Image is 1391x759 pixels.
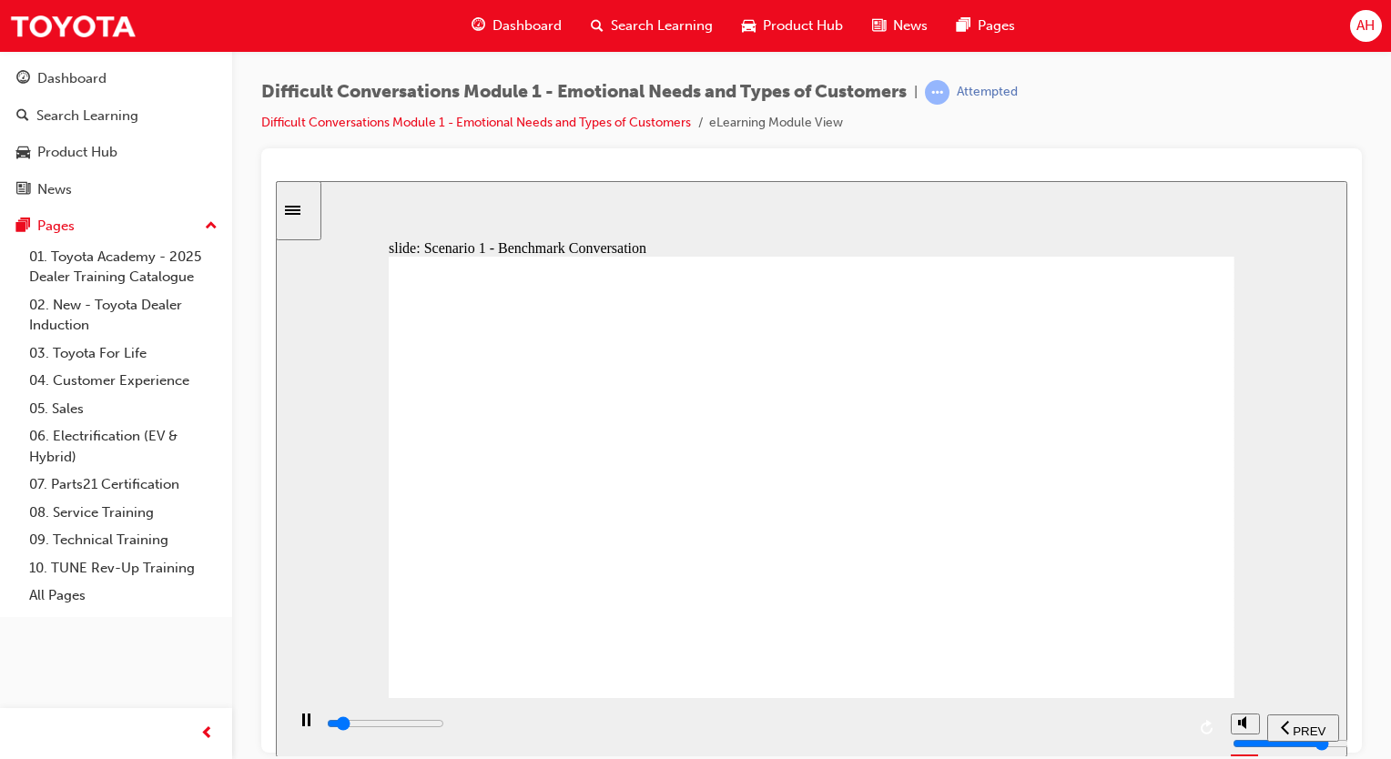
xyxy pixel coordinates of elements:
span: News [893,15,928,36]
a: 04. Customer Experience [22,367,225,395]
button: play/pause [9,531,40,562]
span: PREV [1017,543,1050,557]
button: DashboardSearch LearningProduct HubNews [7,58,225,209]
div: misc controls [955,517,982,576]
span: news-icon [16,182,30,198]
a: 10. TUNE Rev-Up Training [22,554,225,582]
span: Dashboard [492,15,562,36]
a: news-iconNews [858,7,942,45]
span: car-icon [16,145,30,161]
div: Dashboard [37,68,107,89]
span: search-icon [591,15,604,37]
a: Dashboard [7,62,225,96]
a: 06. Electrification (EV & Hybrid) [22,422,225,471]
span: prev-icon [200,723,214,745]
a: 09. Technical Training [22,526,225,554]
span: Pages [978,15,1015,36]
button: volume [955,532,984,553]
span: | [914,82,918,103]
span: learningRecordVerb_ATTEMPT-icon [925,80,949,105]
a: All Pages [22,582,225,610]
a: Search Learning [7,99,225,133]
button: Pages [7,209,225,243]
li: eLearning Module View [709,113,843,134]
span: car-icon [742,15,756,37]
span: news-icon [872,15,886,37]
span: Search Learning [611,15,713,36]
input: slide progress [51,535,168,550]
a: 05. Sales [22,395,225,423]
span: guage-icon [16,71,30,87]
span: pages-icon [16,218,30,235]
input: volume [957,555,1074,570]
a: search-iconSearch Learning [576,7,727,45]
a: car-iconProduct Hub [727,7,858,45]
div: Pages [37,216,75,237]
a: 08. Service Training [22,499,225,527]
span: pages-icon [957,15,970,37]
button: replay [919,533,946,561]
img: Trak [9,5,137,46]
div: Attempted [957,84,1018,101]
a: 01. Toyota Academy - 2025 Dealer Training Catalogue [22,243,225,291]
span: search-icon [16,108,29,125]
span: guage-icon [472,15,485,37]
a: 03. Toyota For Life [22,339,225,368]
a: 02. New - Toyota Dealer Induction [22,291,225,339]
button: previous [991,533,1063,561]
a: 07. Parts21 Certification [22,471,225,499]
a: guage-iconDashboard [457,7,576,45]
button: AH [1350,10,1382,42]
span: up-icon [205,215,218,238]
div: Product Hub [37,142,117,163]
a: Product Hub [7,136,225,169]
span: Difficult Conversations Module 1 - Emotional Needs and Types of Customers [261,82,907,103]
a: pages-iconPages [942,7,1030,45]
span: Product Hub [763,15,843,36]
nav: slide navigation [991,517,1063,576]
a: News [7,173,225,207]
a: Difficult Conversations Module 1 - Emotional Needs and Types of Customers [261,115,691,130]
div: playback controls [9,517,946,576]
div: Search Learning [36,106,138,126]
span: AH [1356,15,1375,36]
div: News [37,179,72,200]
